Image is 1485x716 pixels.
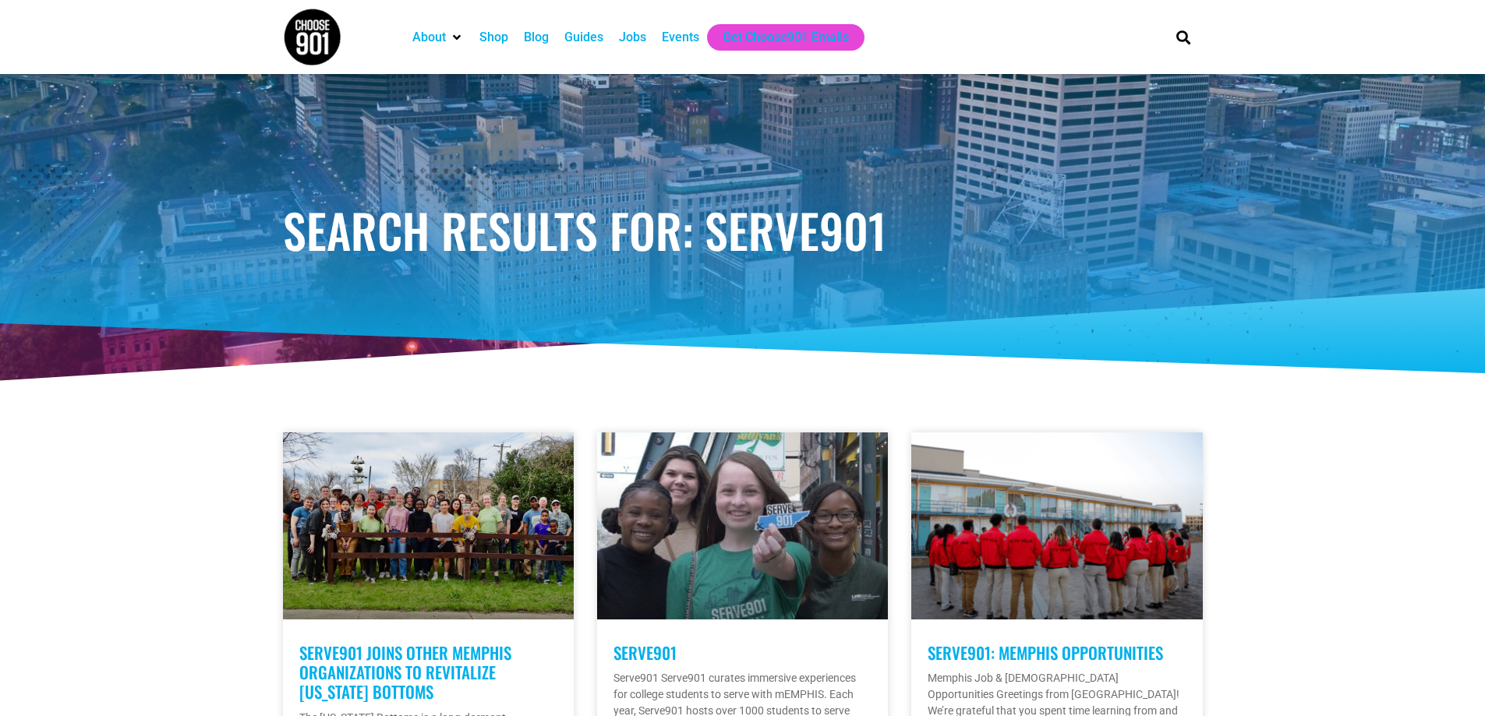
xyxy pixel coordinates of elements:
a: Serve901 joins other Memphis Organizations to revitalize [US_STATE] Bottoms [299,640,511,704]
a: Blog [524,28,549,47]
div: About [405,24,472,51]
nav: Main nav [405,24,1150,51]
a: Get Choose901 Emails [723,28,849,47]
a: Jobs [619,28,646,47]
div: Search [1170,24,1196,50]
h1: Search Results for: serve901 [283,206,1203,253]
a: Serve901 [613,640,677,665]
a: About [412,28,446,47]
a: Serve901: Memphis Opportunities [928,640,1163,665]
a: Events [662,28,699,47]
a: Guides [564,28,603,47]
a: Shop [479,28,508,47]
